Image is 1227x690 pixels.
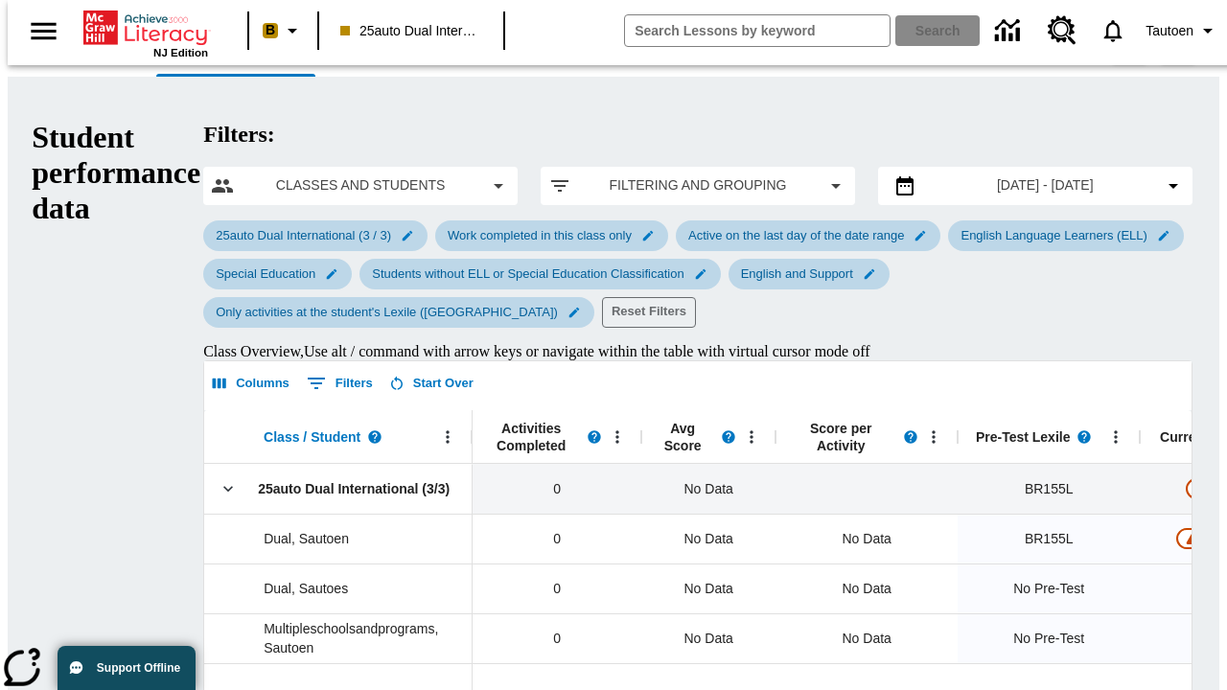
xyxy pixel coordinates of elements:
span: 0 [553,579,561,599]
button: Open Menu [919,423,948,451]
div: 0, 25auto Dual International (3/3) [473,464,641,514]
div: No Data, Dual, Sautoes [641,563,776,613]
span: Students without ELL or Special Education Classification [360,266,695,281]
div: Edit Students without ELL or Special Education Classification filter selected submenu item [359,259,720,289]
a: Data Center [984,5,1036,57]
div: Edit Work completed in this class only filter selected submenu item [435,220,668,251]
button: Open side menu [15,3,72,59]
div: No Data, Dual, Sautoes [833,569,901,608]
button: Read more about the Average score [714,423,743,451]
span: Dual, Sautoen [264,529,349,548]
div: No Data, Multipleschoolsandprograms, Sautoen [641,613,776,663]
div: No Data, Multipleschoolsandprograms, Sautoen [833,619,901,657]
button: Read more about Score per Activity [896,423,925,451]
span: English and Support [729,266,865,281]
a: Resource Center, Will open in new tab [1036,5,1088,57]
div: Edit English Language Learners (ELL) filter selected submenu item [948,220,1183,251]
span: Tautoen [1146,21,1193,41]
button: Read more about Pre-Test Lexile [1070,423,1099,451]
div: Edit 25auto Dual International (3 / 3) filter selected submenu item [203,220,428,251]
button: Boost Class color is peach. Change class color [255,13,312,48]
h2: Filters: [203,122,1192,148]
div: No Data, Dual, Sautoen [641,514,776,563]
span: No Data [675,519,743,559]
button: Profile/Settings [1138,13,1227,48]
span: 0 [553,629,561,649]
button: Avg Score, Open Menu, [737,423,766,451]
span: Beginning reader 155 Lexile, 25auto Dual International (3/3) [1025,479,1074,499]
span: 25auto Dual International (3 / 3) [204,228,403,242]
div: Edit Only activities at the student's Lexile (Reading) filter selected submenu item [203,297,594,328]
div: 0, Dual, Sautoen [473,514,641,563]
span: Only activities at the student's Lexile ([GEOGRAPHIC_DATA]) [204,305,569,319]
button: Read more about Activities Completed [580,423,609,451]
svg: Click here to collapse the class row [219,479,238,498]
span: Activities Completed [482,420,580,454]
button: Select columns [208,369,294,399]
span: Filtering and Grouping [587,175,809,195]
span: 25auto Dual International (3/3) [258,479,450,498]
span: NJ Edition [153,47,208,58]
span: Beginning reader 155 Lexile, Dual, Sautoen [1025,529,1074,549]
span: Pre-Test Lexile [976,428,1071,446]
span: No Data [675,569,743,609]
div: Edit Active on the last day of the date range filter selected submenu item [676,220,940,251]
button: Click here to collapse the class row [214,474,243,503]
span: Support Offline [97,661,180,675]
span: Work completed in this class only [436,228,643,242]
span: Active on the last day of the date range [677,228,915,242]
span: Special Education [204,266,327,281]
span: 0 [553,529,561,549]
a: Notifications [1088,6,1138,56]
button: Open Menu [603,423,632,451]
span: No Pre-Test, Dual, Sautoes [1013,579,1084,599]
div: No Data, Dual, Sautoen [833,519,901,558]
button: Open Menu [1101,423,1130,451]
svg: Collapse Date Range Filter [1162,174,1185,197]
button: Open Menu [433,423,462,451]
span: Dual, Sautoes [264,579,348,598]
button: Select classes and students menu item [211,174,510,197]
span: 0 [553,479,561,499]
button: Apply filters menu item [548,174,847,197]
button: Support Offline [58,646,196,690]
div: Home [83,7,208,58]
span: Class / Student [264,428,360,446]
div: No Data, 25auto Dual International (3/3) [641,464,776,514]
span: English Language Learners (ELL) [949,228,1158,242]
span: B [266,18,275,42]
button: Select the date range menu item [886,174,1185,197]
button: Read more about Class / Student [360,423,389,451]
span: No Data [675,619,743,658]
span: [DATE] - [DATE] [997,175,1094,195]
div: Edit English and Support filter selected submenu item [729,259,890,289]
span: No Pre-Test, Multipleschoolsandprograms, Sautoen [1013,629,1084,649]
span: Multipleschoolsandprograms, Sautoen [264,619,462,657]
span: Avg Score [651,420,714,454]
div: Avg Score [641,410,776,464]
input: search field [625,15,890,46]
div: Class Overview , Use alt / command with arrow keys or navigate within the table with virtual curs... [203,343,1192,360]
div: 0, Dual, Sautoes [473,563,641,613]
div: Edit Special Education filter selected submenu item [203,259,352,289]
button: Start Over [385,369,478,399]
span: 25auto Dual International [340,21,482,41]
span: No Data [675,470,743,509]
button: Show filters [302,368,378,399]
div: 0, Multipleschoolsandprograms, Sautoen [473,613,641,663]
span: Classes and Students [249,175,472,195]
span: Score per Activity [785,420,896,454]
